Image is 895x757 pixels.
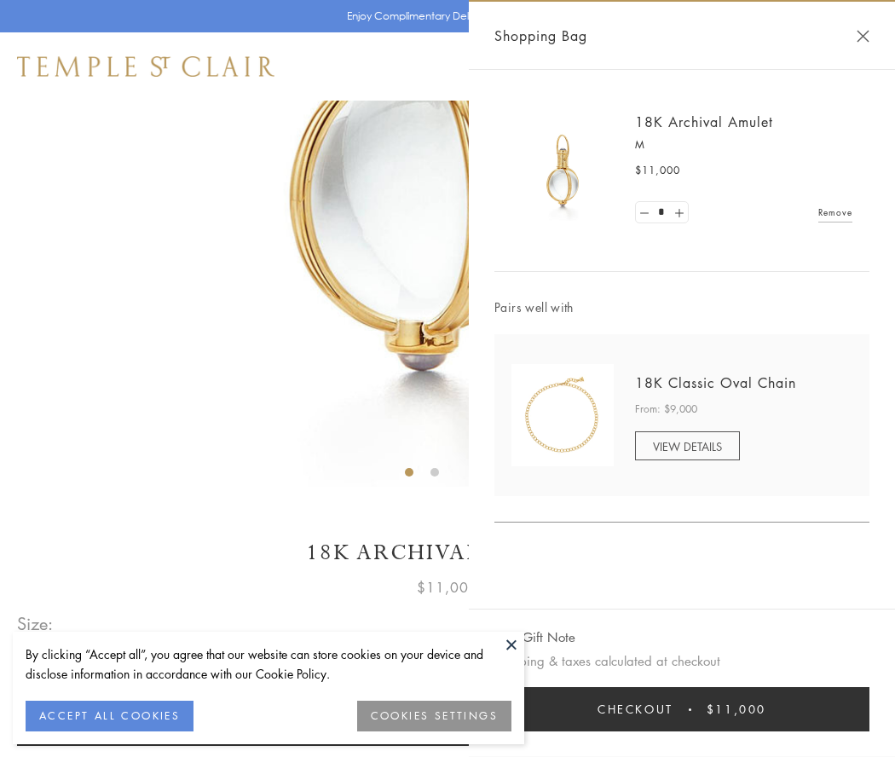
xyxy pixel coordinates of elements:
[511,364,614,466] img: N88865-OV18
[818,203,852,222] a: Remove
[635,113,773,131] a: 18K Archival Amulet
[494,650,869,672] p: Shipping & taxes calculated at checkout
[670,202,687,223] a: Set quantity to 2
[494,687,869,731] button: Checkout $11,000
[17,538,878,568] h1: 18K Archival Amulet
[494,298,869,317] span: Pairs well with
[357,701,511,731] button: COOKIES SETTINGS
[635,431,740,460] a: VIEW DETAILS
[857,30,869,43] button: Close Shopping Bag
[635,373,796,392] a: 18K Classic Oval Chain
[635,401,697,418] span: From: $9,000
[511,119,614,222] img: 18K Archival Amulet
[417,576,478,598] span: $11,000
[636,202,653,223] a: Set quantity to 0
[707,700,766,719] span: $11,000
[653,438,722,454] span: VIEW DETAILS
[494,627,575,648] button: Add Gift Note
[635,136,852,153] p: M
[347,8,540,25] p: Enjoy Complimentary Delivery & Returns
[17,56,274,77] img: Temple St. Clair
[494,25,587,47] span: Shopping Bag
[635,162,680,179] span: $11,000
[26,644,511,684] div: By clicking “Accept all”, you agree that our website can store cookies on your device and disclos...
[17,610,55,638] span: Size:
[26,701,193,731] button: ACCEPT ALL COOKIES
[598,700,673,719] span: Checkout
